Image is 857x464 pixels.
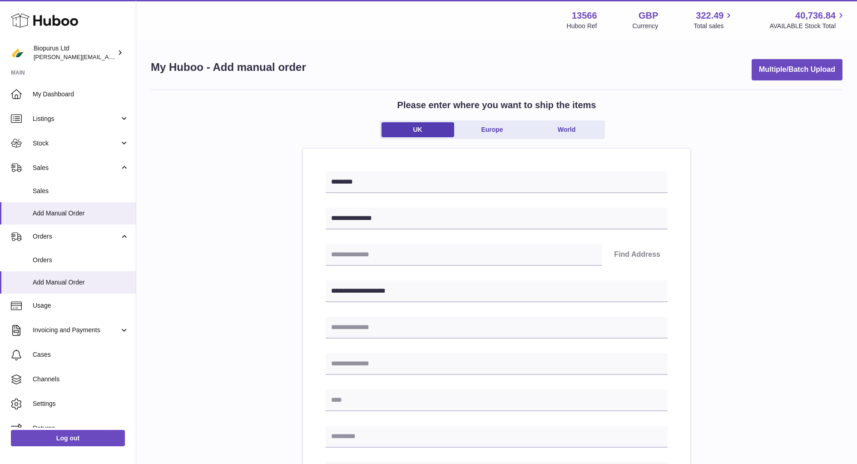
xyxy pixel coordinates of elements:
[34,53,182,60] span: [PERSON_NAME][EMAIL_ADDRESS][DOMAIN_NAME]
[752,59,842,80] button: Multiple/Batch Upload
[33,164,119,172] span: Sales
[33,375,129,384] span: Channels
[397,99,596,111] h2: Please enter where you want to ship the items
[151,60,306,75] h1: My Huboo - Add manual order
[696,10,723,22] span: 322.49
[530,122,603,137] a: World
[795,10,836,22] span: 40,736.84
[33,187,129,195] span: Sales
[33,278,129,287] span: Add Manual Order
[572,10,597,22] strong: 13566
[34,44,115,61] div: Biopurus Ltd
[769,22,846,30] span: AVAILABLE Stock Total
[456,122,529,137] a: Europe
[33,326,119,334] span: Invoicing and Payments
[33,90,129,99] span: My Dashboard
[33,139,119,148] span: Stock
[639,10,658,22] strong: GBP
[33,115,119,123] span: Listings
[694,10,734,30] a: 322.49 Total sales
[769,10,846,30] a: 40,736.84 AVAILABLE Stock Total
[11,46,25,60] img: peter@biopurus.co.uk
[11,430,125,446] a: Log out
[633,22,659,30] div: Currency
[694,22,734,30] span: Total sales
[567,22,597,30] div: Huboo Ref
[33,301,129,310] span: Usage
[33,350,129,359] span: Cases
[33,399,129,408] span: Settings
[33,232,119,241] span: Orders
[33,209,129,218] span: Add Manual Order
[33,424,129,433] span: Returns
[33,256,129,264] span: Orders
[381,122,454,137] a: UK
